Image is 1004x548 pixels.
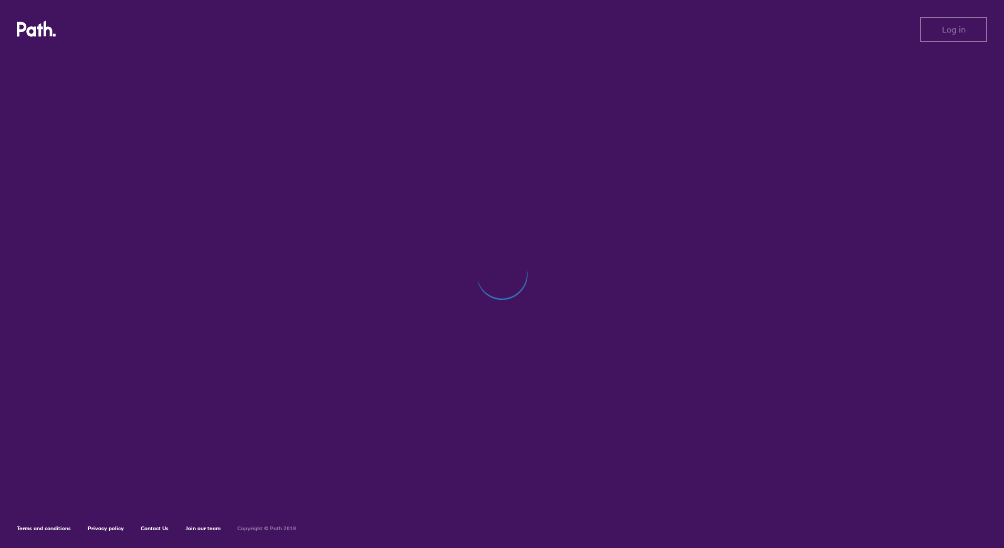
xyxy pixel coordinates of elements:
[141,525,169,532] a: Contact Us
[185,525,221,532] a: Join our team
[942,25,966,34] span: Log in
[237,525,296,532] h6: Copyright © Path 2018
[17,525,71,532] a: Terms and conditions
[920,17,987,42] button: Log in
[88,525,124,532] a: Privacy policy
